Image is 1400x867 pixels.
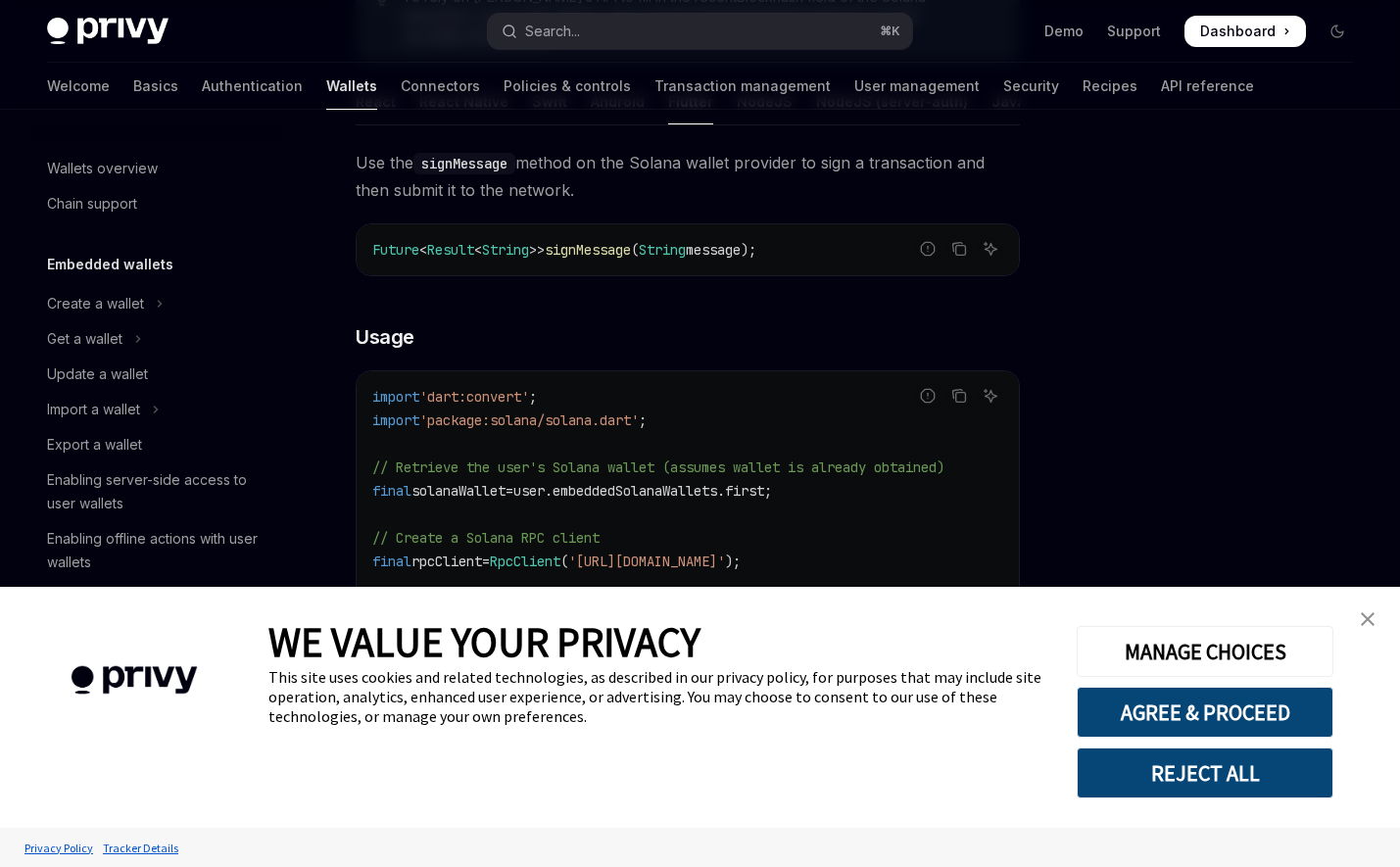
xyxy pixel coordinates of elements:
h5: Embedded wallets [47,253,173,276]
button: Toggle dark mode [1322,16,1353,47]
span: Result [427,241,474,259]
span: ); [725,553,741,570]
span: >> [529,241,545,259]
code: signMessage [413,153,515,174]
button: Copy the contents from the code block [946,383,972,409]
span: // Create a Solana RPC client [372,529,600,547]
a: Export a wallet [31,427,282,462]
a: Wallets [326,63,377,110]
span: final [372,553,411,570]
span: Future [372,241,419,259]
img: close banner [1361,612,1375,626]
div: Import a wallet [47,398,140,421]
a: User management [854,63,980,110]
span: < [419,241,427,259]
span: '[URL][DOMAIN_NAME]' [568,553,725,570]
span: < [474,241,482,259]
span: = [482,553,490,570]
span: user.embeddedSolanaWallets.first; [513,482,772,500]
button: Toggle Import a wallet section [31,392,282,427]
button: MANAGE CHOICES [1077,626,1333,677]
a: Tracker Details [98,831,183,865]
span: Dashboard [1200,22,1276,41]
img: dark logo [47,18,169,45]
a: Demo [1044,22,1084,41]
span: signMessage [545,241,631,259]
a: Enabling server-side access to user wallets [31,462,282,521]
div: Search... [525,20,580,43]
a: Dashboard [1184,16,1306,47]
button: REJECT ALL [1077,747,1333,798]
span: message); [686,241,756,259]
span: ⌘ K [880,24,900,39]
a: close banner [1348,600,1387,639]
a: Support [1107,22,1161,41]
div: Enabling server-side access to user wallets [47,468,270,515]
a: Authentication [202,63,303,110]
button: Open search [488,14,913,49]
span: ; [639,411,647,429]
div: This site uses cookies and related technologies, as described in our privacy policy, for purposes... [268,667,1047,726]
span: final [372,482,411,500]
span: RpcClient [490,553,560,570]
span: 'dart:convert' [419,388,529,406]
span: Use the method on the Solana wallet provider to sign a transaction and then submit it to the netw... [356,149,1020,204]
span: ; [529,388,537,406]
div: Get a wallet [47,327,122,351]
span: Usage [356,323,414,351]
a: Policies & controls [504,63,631,110]
div: Enabling offline actions with user wallets [47,527,270,574]
a: Transaction management [654,63,831,110]
a: Privacy Policy [20,831,98,865]
span: String [639,241,686,259]
a: Update a wallet [31,357,282,392]
span: 'package:solana/solana.dart' [419,411,639,429]
button: Ask AI [978,383,1003,409]
button: Toggle Create a wallet section [31,286,282,321]
span: // Retrieve the user's Solana wallet (assumes wallet is already obtained) [372,458,944,476]
a: Basics [133,63,178,110]
div: Update a wallet [47,362,148,386]
span: solanaWallet [411,482,506,500]
button: Ask AI [978,236,1003,262]
a: Chain support [31,186,282,221]
span: import [372,388,419,406]
span: = [506,482,513,500]
button: Report incorrect code [915,236,941,262]
a: API reference [1161,63,1254,110]
a: Welcome [47,63,110,110]
div: Chain support [47,192,137,216]
span: String [482,241,529,259]
button: Report incorrect code [915,383,941,409]
a: Connectors [401,63,480,110]
img: company logo [29,638,239,723]
a: Enabling offline actions with user wallets [31,521,282,580]
a: Security [1003,63,1059,110]
button: AGREE & PROCEED [1077,687,1333,738]
a: Wallets overview [31,151,282,186]
span: ( [560,553,568,570]
button: Copy the contents from the code block [946,236,972,262]
div: Wallets overview [47,157,158,180]
div: Create a wallet [47,292,144,315]
a: Recipes [1083,63,1137,110]
span: import [372,411,419,429]
button: Toggle Get a wallet section [31,321,282,357]
span: rpcClient [411,553,482,570]
div: Export a wallet [47,433,142,457]
span: WE VALUE YOUR PRIVACY [268,616,700,667]
span: ( [631,241,639,259]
